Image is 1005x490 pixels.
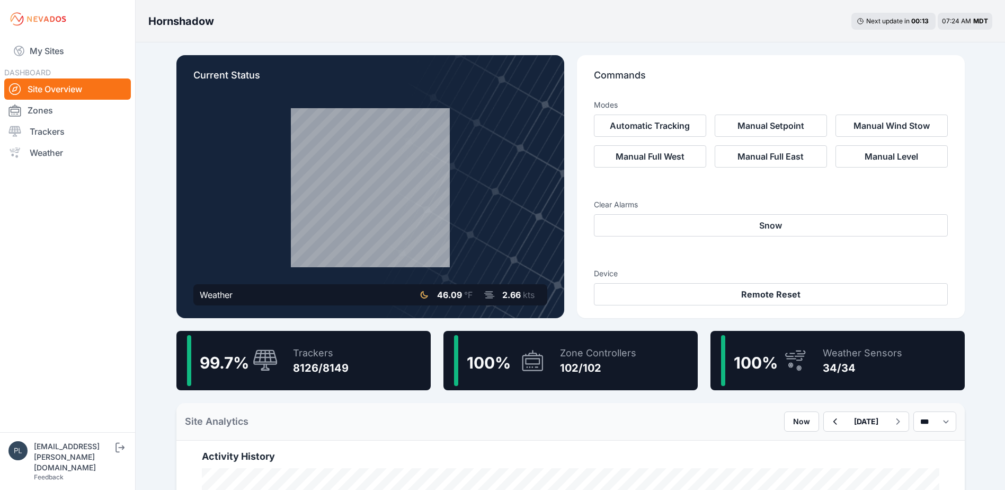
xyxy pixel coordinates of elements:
[4,100,131,121] a: Zones
[594,283,948,305] button: Remote Reset
[185,414,248,429] h2: Site Analytics
[523,290,535,300] span: kts
[464,290,473,300] span: °F
[560,346,636,361] div: Zone Controllers
[4,121,131,142] a: Trackers
[34,473,64,481] a: Feedback
[293,361,349,375] div: 8126/8149
[8,441,28,460] img: plsmith@sundt.com
[823,361,902,375] div: 34/34
[734,353,778,372] span: 100 %
[835,115,948,137] button: Manual Wind Stow
[443,331,698,390] a: 100%Zone Controllers102/102
[594,115,706,137] button: Automatic Tracking
[866,17,910,25] span: Next update in
[911,17,930,25] div: 00 : 13
[4,68,51,77] span: DASHBOARD
[193,68,547,91] p: Current Status
[710,331,965,390] a: 100%Weather Sensors34/34
[594,199,948,210] h3: Clear Alarms
[823,346,902,361] div: Weather Sensors
[34,441,113,473] div: [EMAIL_ADDRESS][PERSON_NAME][DOMAIN_NAME]
[560,361,636,375] div: 102/102
[594,268,948,279] h3: Device
[594,145,706,168] button: Manual Full West
[502,290,521,300] span: 2.66
[467,353,511,372] span: 100 %
[835,145,948,168] button: Manual Level
[942,17,971,25] span: 07:24 AM
[4,142,131,163] a: Weather
[202,449,939,464] h2: Activity History
[437,290,462,300] span: 46.09
[4,78,131,100] a: Site Overview
[200,288,233,301] div: Weather
[200,353,249,372] span: 99.7 %
[148,7,214,35] nav: Breadcrumb
[973,17,988,25] span: MDT
[176,331,431,390] a: 99.7%Trackers8126/8149
[715,145,827,168] button: Manual Full East
[846,412,887,431] button: [DATE]
[293,346,349,361] div: Trackers
[594,214,948,237] button: Snow
[4,38,131,64] a: My Sites
[715,115,827,137] button: Manual Setpoint
[594,100,618,110] h3: Modes
[594,68,948,91] p: Commands
[8,11,68,28] img: Nevados
[148,14,214,29] h3: Hornshadow
[784,412,819,432] button: Now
